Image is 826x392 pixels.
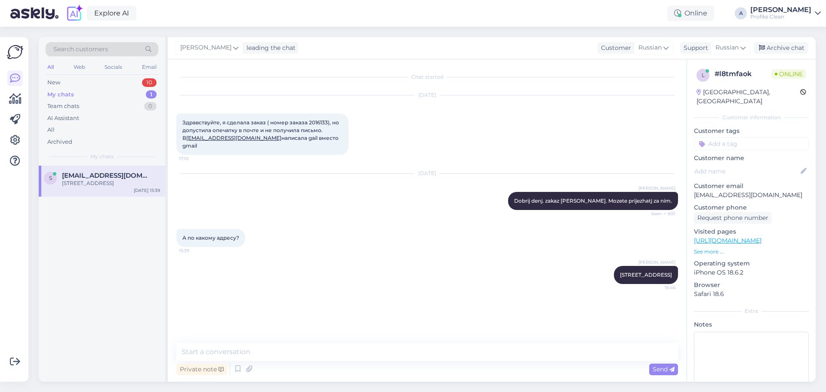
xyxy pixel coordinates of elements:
[134,187,160,194] div: [DATE] 15:39
[7,44,23,60] img: Askly Logo
[243,43,296,52] div: leading the chat
[47,90,74,99] div: My chats
[715,69,771,79] div: # l8tmfaok
[694,281,809,290] p: Browser
[65,4,83,22] img: explore-ai
[103,62,124,73] div: Socials
[653,365,675,373] span: Send
[694,307,809,315] div: Extra
[176,170,678,177] div: [DATE]
[694,114,809,121] div: Customer information
[638,43,662,52] span: Russian
[140,62,158,73] div: Email
[186,135,281,141] a: [EMAIL_ADDRESS][DOMAIN_NAME]
[694,182,809,191] p: Customer email
[146,90,157,99] div: 1
[53,45,108,54] span: Search customers
[694,248,809,256] p: See more ...
[694,212,772,224] div: Request phone number
[46,62,55,73] div: All
[694,227,809,236] p: Visited pages
[694,237,761,244] a: [URL][DOMAIN_NAME]
[694,203,809,212] p: Customer phone
[638,259,675,265] span: [PERSON_NAME]
[72,62,87,73] div: Web
[715,43,739,52] span: Russian
[735,7,747,19] div: A
[750,6,811,13] div: [PERSON_NAME]
[598,43,631,52] div: Customer
[643,284,675,291] span: 15:46
[694,259,809,268] p: Operating system
[62,172,151,179] span: sudaba.agaeva2@gmail.com
[694,154,809,163] p: Customer name
[47,126,55,134] div: All
[182,235,239,241] span: А по какому адресу?
[667,6,714,21] div: Online
[179,247,211,254] span: 15:39
[771,69,806,79] span: Online
[680,43,708,52] div: Support
[750,13,811,20] div: Profiks Clean
[179,155,211,162] span: 17:10
[694,167,799,176] input: Add name
[697,88,800,106] div: [GEOGRAPHIC_DATA], [GEOGRAPHIC_DATA]
[694,320,809,329] p: Notes
[182,119,340,149] span: Здравствуйте, я сделала заказ ( номер заказа 2016133), но допустила опечатку в почте и не получил...
[180,43,231,52] span: [PERSON_NAME]
[87,6,136,21] a: Explore AI
[47,114,79,123] div: AI Assistant
[176,364,227,375] div: Private note
[754,42,808,54] div: Archive chat
[62,179,160,187] div: [STREET_ADDRESS]
[47,138,72,146] div: Archived
[694,268,809,277] p: iPhone OS 18.6.2
[643,210,675,217] span: Seen ✓ 8:51
[144,102,157,111] div: 0
[142,78,157,87] div: 10
[176,73,678,81] div: Chat started
[638,185,675,191] span: [PERSON_NAME]
[47,102,79,111] div: Team chats
[694,290,809,299] p: Safari 18.6
[90,153,114,161] span: My chats
[514,198,672,204] span: Dobrij denj. zakaz [PERSON_NAME]. Mozete prijezhatj za nim.
[702,72,705,78] span: l
[694,137,809,150] input: Add a tag
[49,175,52,181] span: s
[620,272,672,278] span: [STREET_ADDRESS]
[750,6,821,20] a: [PERSON_NAME]Profiks Clean
[694,191,809,200] p: [EMAIL_ADDRESS][DOMAIN_NAME]
[694,127,809,136] p: Customer tags
[176,91,678,99] div: [DATE]
[47,78,60,87] div: New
